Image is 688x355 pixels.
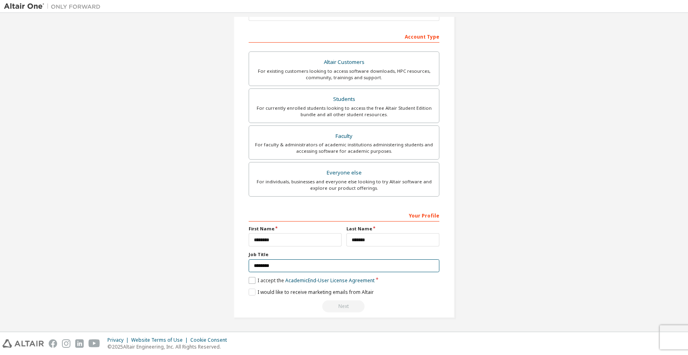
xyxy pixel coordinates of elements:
div: Everyone else [254,167,434,179]
img: altair_logo.svg [2,339,44,348]
div: For individuals, businesses and everyone else looking to try Altair software and explore our prod... [254,179,434,191]
img: instagram.svg [62,339,70,348]
div: For existing customers looking to access software downloads, HPC resources, community, trainings ... [254,68,434,81]
div: Altair Customers [254,57,434,68]
div: Read and acccept EULA to continue [249,300,439,312]
img: facebook.svg [49,339,57,348]
div: Faculty [254,131,434,142]
label: I would like to receive marketing emails from Altair [249,289,374,295]
div: Website Terms of Use [131,337,190,343]
div: For currently enrolled students looking to access the free Altair Student Edition bundle and all ... [254,105,434,118]
p: © 2025 Altair Engineering, Inc. All Rights Reserved. [107,343,232,350]
div: Students [254,94,434,105]
img: Altair One [4,2,105,10]
div: For faculty & administrators of academic institutions administering students and accessing softwa... [254,142,434,154]
label: First Name [249,226,342,232]
div: Account Type [249,30,439,43]
label: I accept the [249,277,375,284]
div: Your Profile [249,209,439,222]
a: Academic End-User License Agreement [285,277,375,284]
div: Cookie Consent [190,337,232,343]
div: Privacy [107,337,131,343]
label: Last Name [346,226,439,232]
img: youtube.svg [89,339,100,348]
label: Job Title [249,251,439,258]
img: linkedin.svg [75,339,84,348]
